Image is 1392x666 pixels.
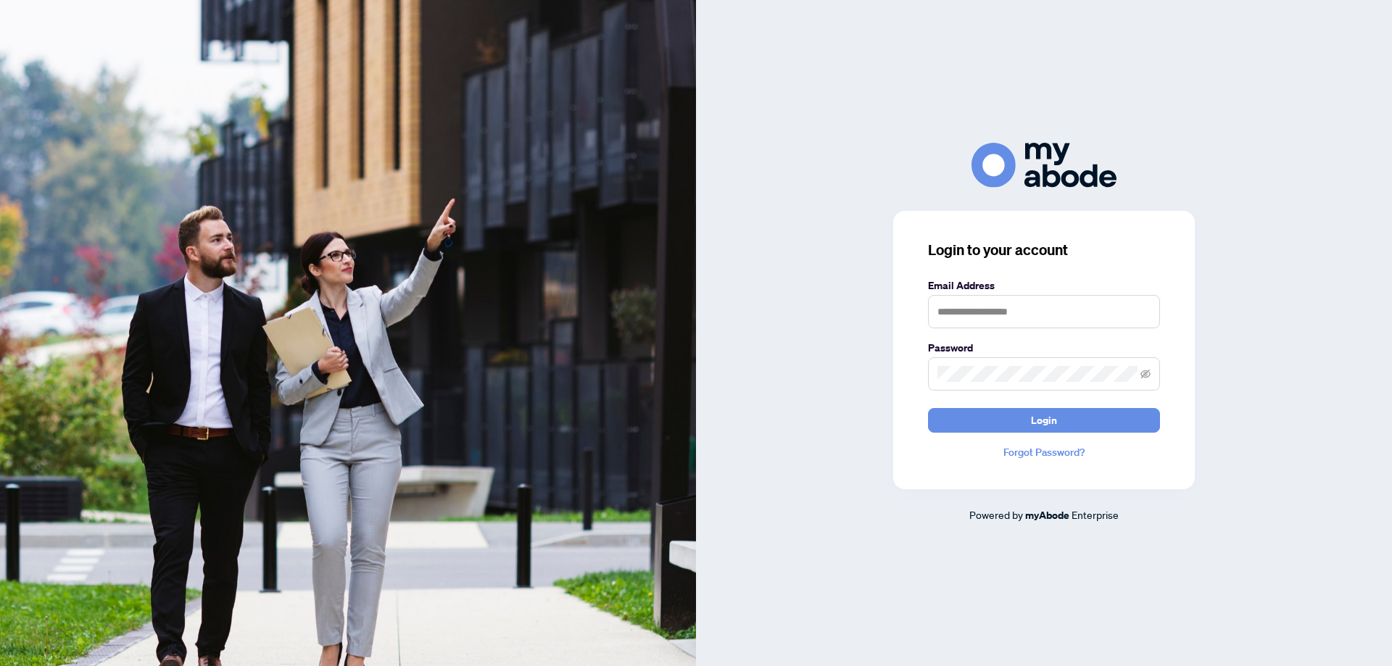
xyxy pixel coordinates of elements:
[1031,409,1057,432] span: Login
[928,340,1160,356] label: Password
[1025,507,1069,523] a: myAbode
[928,278,1160,294] label: Email Address
[928,240,1160,260] h3: Login to your account
[928,444,1160,460] a: Forgot Password?
[971,143,1116,187] img: ma-logo
[1072,508,1119,521] span: Enterprise
[969,508,1023,521] span: Powered by
[928,408,1160,433] button: Login
[1140,369,1151,379] span: eye-invisible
